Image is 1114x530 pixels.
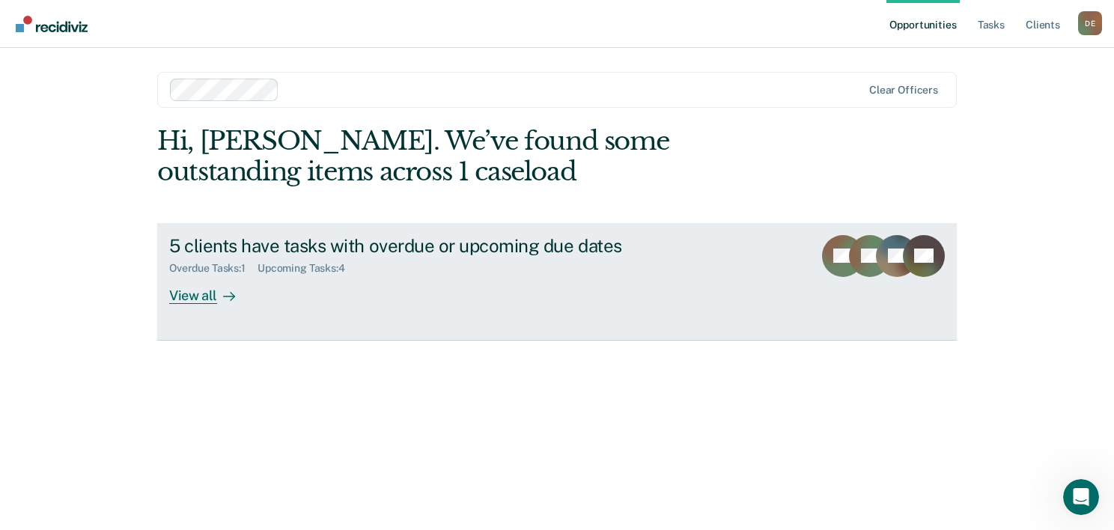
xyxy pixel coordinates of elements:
a: 5 clients have tasks with overdue or upcoming due datesOverdue Tasks:1Upcoming Tasks:4View all [157,223,957,341]
button: Profile dropdown button [1078,11,1102,35]
div: 5 clients have tasks with overdue or upcoming due dates [169,235,695,257]
div: Upcoming Tasks : 4 [258,262,357,275]
div: View all [169,275,253,304]
div: Hi, [PERSON_NAME]. We’ve found some outstanding items across 1 caseload [157,126,797,187]
div: Overdue Tasks : 1 [169,262,258,275]
div: D E [1078,11,1102,35]
img: Recidiviz [16,16,88,32]
iframe: Intercom live chat [1063,479,1099,515]
div: Clear officers [869,84,938,97]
